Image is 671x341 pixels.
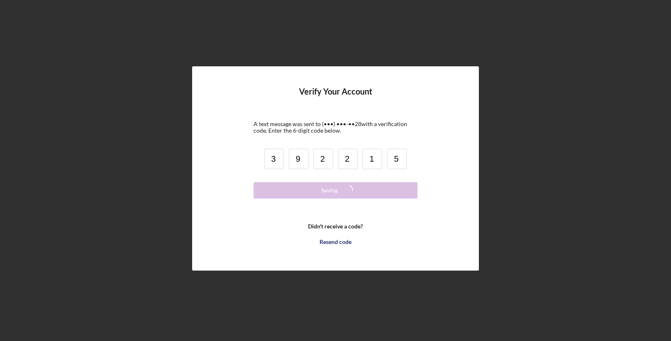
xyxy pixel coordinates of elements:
[299,87,372,108] h4: Verify Your Account
[254,234,417,250] button: Resend code
[320,234,351,250] div: Resend code
[321,182,338,199] div: Saving
[254,121,417,134] div: A text message was sent to (•••) •••-•• 28 with a verification code. Enter the 6-digit code below.
[254,182,417,199] button: Saving
[308,223,363,230] b: Didn't receive a code?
